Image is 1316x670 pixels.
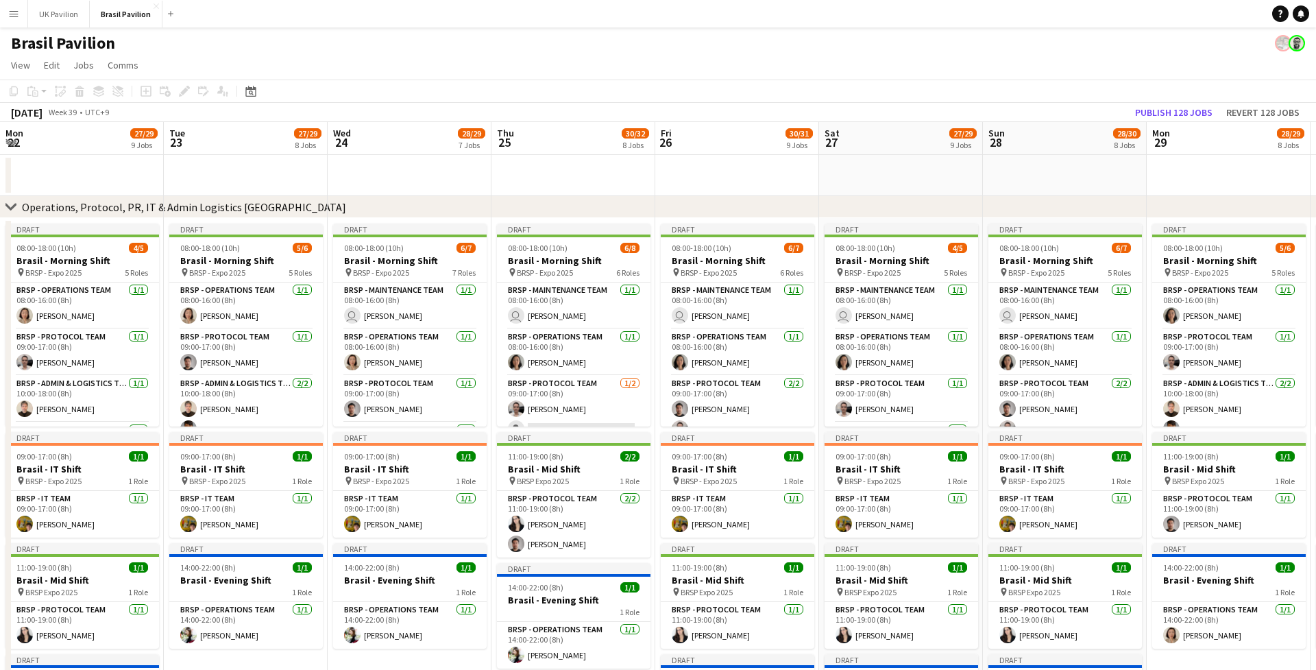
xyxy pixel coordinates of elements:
[333,254,487,267] h3: Brasil - Morning Shift
[1163,562,1219,573] span: 14:00-22:00 (8h)
[497,432,650,443] div: Draft
[1152,254,1306,267] h3: Brasil - Morning Shift
[825,432,978,538] app-job-card: Draft09:00-17:00 (8h)1/1Brasil - IT Shift BRSP - Expo 20251 RoleBRSP - IT Team1/109:00-17:00 (8h)...
[458,128,485,139] span: 28/29
[169,432,323,538] app-job-card: Draft09:00-17:00 (8h)1/1Brasil - IT Shift BRSP - Expo 20251 RoleBRSP - IT Team1/109:00-17:00 (8h)...
[1112,562,1131,573] span: 1/1
[11,59,30,71] span: View
[25,587,77,597] span: BRSP Expo 2025
[90,1,162,27] button: Brasil Pavilion
[333,432,487,538] app-job-card: Draft09:00-17:00 (8h)1/1Brasil - IT Shift BRSP - Expo 20251 RoleBRSP - IT Team1/109:00-17:00 (8h)...
[517,476,569,486] span: BRSP Expo 2025
[988,432,1142,443] div: Draft
[11,106,42,119] div: [DATE]
[661,543,814,649] app-job-card: Draft11:00-19:00 (8h)1/1Brasil - Mid Shift BRSP Expo 20251 RoleBRSP - Protocol Team1/111:00-19:00...
[1275,587,1295,597] span: 1 Role
[508,451,563,462] span: 11:00-19:00 (8h)
[988,224,1142,427] div: Draft08:00-18:00 (10h)6/7Brasil - Morning Shift BRSP - Expo 20255 RolesBRSP - Maintenance Team1/1...
[452,267,476,278] span: 7 Roles
[988,329,1142,376] app-card-role: BRSP - Operations Team1/108:00-16:00 (8h)[PERSON_NAME]
[456,562,476,573] span: 1/1
[294,128,321,139] span: 27/29
[333,574,487,586] h3: Brasil - Evening Shift
[661,602,814,649] app-card-role: BRSP - Protocol Team1/111:00-19:00 (8h)[PERSON_NAME]
[333,224,487,235] div: Draft
[1172,267,1228,278] span: BRSP - Expo 2025
[825,543,978,649] div: Draft11:00-19:00 (8h)1/1Brasil - Mid Shift BRSP Expo 20251 RoleBRSP - Protocol Team1/111:00-19:00...
[497,127,514,139] span: Thu
[1112,451,1131,462] span: 1/1
[497,563,650,574] div: Draft
[1172,476,1224,486] span: BRSP Expo 2025
[180,451,236,462] span: 09:00-17:00 (8h)
[1163,243,1223,253] span: 08:00-18:00 (10h)
[836,562,891,573] span: 11:00-19:00 (8h)
[28,1,90,27] button: UK Pavilion
[169,543,323,649] div: Draft14:00-22:00 (8h)1/1Brasil - Evening Shift1 RoleBRSP - Operations Team1/114:00-22:00 (8h)[PER...
[169,224,323,427] app-job-card: Draft08:00-18:00 (10h)5/6Brasil - Morning Shift BRSP - Expo 20255 RolesBRSP - Operations Team1/10...
[1276,243,1295,253] span: 5/6
[661,654,814,665] div: Draft
[1152,432,1306,538] div: Draft11:00-19:00 (8h)1/1Brasil - Mid Shift BRSP Expo 20251 RoleBRSP - Protocol Team1/111:00-19:00...
[1152,463,1306,475] h3: Brasil - Mid Shift
[333,224,487,427] app-job-card: Draft08:00-18:00 (10h)6/7Brasil - Morning Shift BRSP - Expo 20257 RolesBRSP - Maintenance Team1/1...
[661,491,814,538] app-card-role: BRSP - IT Team1/109:00-17:00 (8h)[PERSON_NAME]
[1152,543,1306,554] div: Draft
[169,602,323,649] app-card-role: BRSP - Operations Team1/114:00-22:00 (8h)[PERSON_NAME]
[344,562,400,573] span: 14:00-22:00 (8h)
[333,329,487,376] app-card-role: BRSP - Operations Team1/108:00-16:00 (8h)[PERSON_NAME]
[497,376,650,442] app-card-role: BRSP - Protocol Team1/209:00-17:00 (8h)[PERSON_NAME]
[5,543,159,649] app-job-card: Draft11:00-19:00 (8h)1/1Brasil - Mid Shift BRSP Expo 20251 RoleBRSP - Protocol Team1/111:00-19:00...
[1152,491,1306,538] app-card-role: BRSP - Protocol Team1/111:00-19:00 (8h)[PERSON_NAME]
[5,422,159,469] app-card-role: BRSP - Maintenance Team1/1
[333,463,487,475] h3: Brasil - IT Shift
[661,283,814,329] app-card-role: BRSP - Maintenance Team1/108:00-16:00 (8h) [PERSON_NAME]
[948,562,967,573] span: 1/1
[681,476,737,486] span: BRSP - Expo 2025
[129,243,148,253] span: 4/5
[333,491,487,538] app-card-role: BRSP - IT Team1/109:00-17:00 (8h)[PERSON_NAME]
[780,267,803,278] span: 6 Roles
[292,476,312,486] span: 1 Role
[497,224,650,427] app-job-card: Draft08:00-18:00 (10h)6/8Brasil - Morning Shift BRSP - Expo 20256 RolesBRSP - Maintenance Team1/1...
[1111,476,1131,486] span: 1 Role
[1152,376,1306,442] app-card-role: BRSP - Admin & Logistics Team2/210:00-18:00 (8h)[PERSON_NAME][PERSON_NAME]
[988,254,1142,267] h3: Brasil - Morning Shift
[836,451,891,462] span: 09:00-17:00 (8h)
[189,267,245,278] span: BRSP - Expo 2025
[497,432,650,558] app-job-card: Draft11:00-19:00 (8h)2/2Brasil - Mid Shift BRSP Expo 20251 RoleBRSP - Protocol Team2/211:00-19:00...
[999,451,1055,462] span: 09:00-17:00 (8h)
[1113,128,1141,139] span: 28/30
[353,476,409,486] span: BRSP - Expo 2025
[180,562,236,573] span: 14:00-22:00 (8h)
[947,587,967,597] span: 1 Role
[5,654,159,665] div: Draft
[661,432,814,538] div: Draft09:00-17:00 (8h)1/1Brasil - IT Shift BRSP - Expo 20251 RoleBRSP - IT Team1/109:00-17:00 (8h)...
[1152,224,1306,427] app-job-card: Draft08:00-18:00 (10h)5/6Brasil - Morning Shift BRSP - Expo 20255 RolesBRSP - Operations Team1/10...
[661,127,672,139] span: Fri
[169,254,323,267] h3: Brasil - Morning Shift
[353,267,409,278] span: BRSP - Expo 2025
[1152,224,1306,235] div: Draft
[836,243,895,253] span: 08:00-18:00 (10h)
[1289,35,1305,51] app-user-avatar: Christophe Leroy
[784,562,803,573] span: 1/1
[456,451,476,462] span: 1/1
[497,563,650,669] app-job-card: Draft14:00-22:00 (8h)1/1Brasil - Evening Shift1 RoleBRSP - Operations Team1/114:00-22:00 (8h)[PER...
[5,463,159,475] h3: Brasil - IT Shift
[25,267,82,278] span: BRSP - Expo 2025
[169,329,323,376] app-card-role: BRSP - Protocol Team1/109:00-17:00 (8h)[PERSON_NAME]
[616,267,639,278] span: 6 Roles
[292,587,312,597] span: 1 Role
[1163,451,1219,462] span: 11:00-19:00 (8h)
[517,267,573,278] span: BRSP - Expo 2025
[661,329,814,376] app-card-role: BRSP - Operations Team1/108:00-16:00 (8h)[PERSON_NAME]
[825,422,978,469] app-card-role: BRSP - Admin & Logistics Team1/1
[333,543,487,649] div: Draft14:00-22:00 (8h)1/1Brasil - Evening Shift1 RoleBRSP - Operations Team1/114:00-22:00 (8h)[PER...
[784,243,803,253] span: 6/7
